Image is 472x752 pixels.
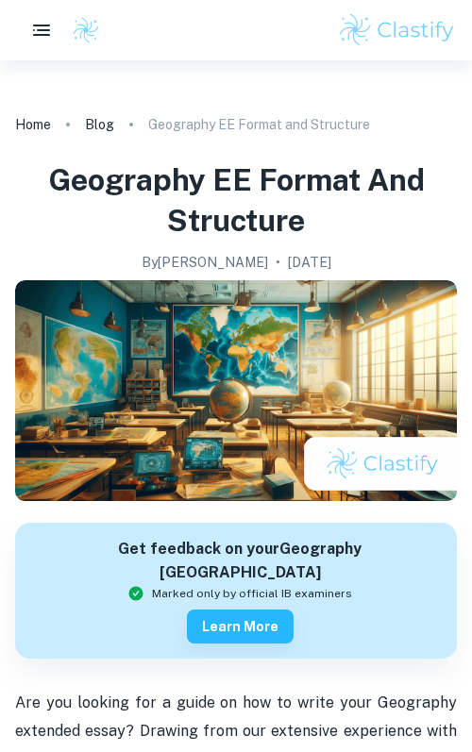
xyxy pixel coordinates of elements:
[38,538,442,585] h6: Get feedback on your Geography [GEOGRAPHIC_DATA]
[148,114,370,135] p: Geography EE Format and Structure
[288,252,331,273] h2: [DATE]
[85,111,114,138] a: Blog
[152,585,352,602] span: Marked only by official IB examiners
[187,610,294,643] button: Learn more
[60,16,100,44] a: Clastify logo
[337,11,457,49] img: Clastify logo
[142,252,268,273] h2: By [PERSON_NAME]
[72,16,100,44] img: Clastify logo
[276,252,280,273] p: •
[15,111,51,138] a: Home
[15,523,457,659] a: Get feedback on yourGeography [GEOGRAPHIC_DATA]Marked only by official IB examinersLearn more
[15,160,457,241] h1: Geography EE Format and Structure
[15,280,457,501] img: Geography EE Format and Structure cover image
